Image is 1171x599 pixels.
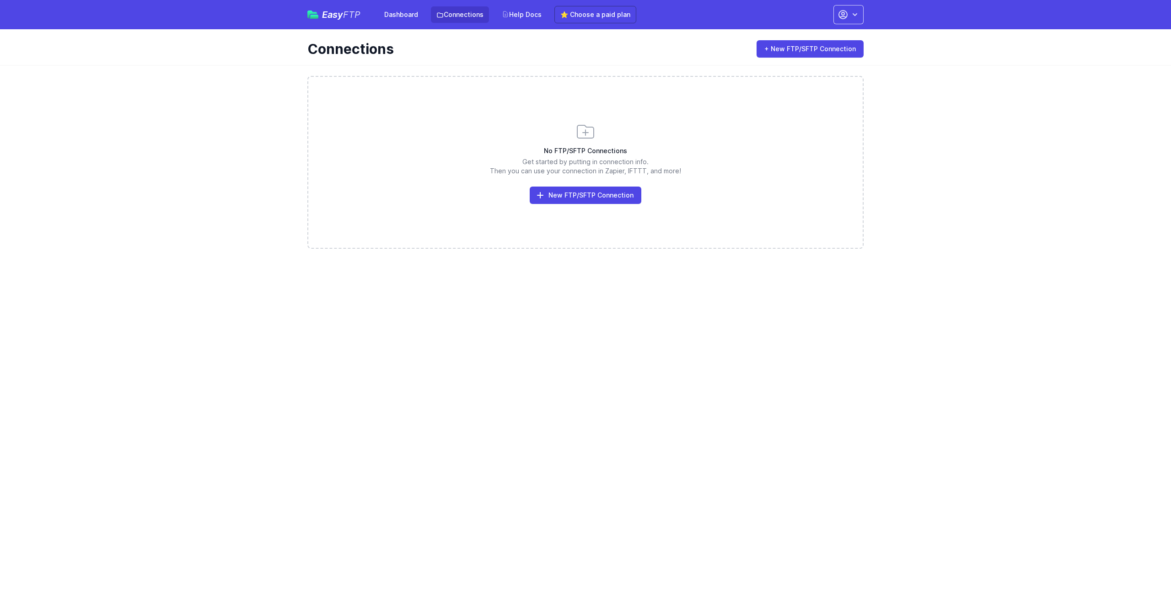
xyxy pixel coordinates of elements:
a: Help Docs [496,6,547,23]
span: Easy [322,10,360,19]
span: FTP [343,9,360,20]
h1: Connections [307,41,744,57]
a: Connections [431,6,489,23]
h3: No FTP/SFTP Connections [308,146,863,155]
a: New FTP/SFTP Connection [530,187,641,204]
a: ⭐ Choose a paid plan [554,6,636,23]
p: Get started by putting in connection info. Then you can use your connection in Zapier, IFTTT, and... [308,157,863,176]
a: EasyFTP [307,10,360,19]
a: + New FTP/SFTP Connection [757,40,864,58]
img: easyftp_logo.png [307,11,318,19]
a: Dashboard [379,6,424,23]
